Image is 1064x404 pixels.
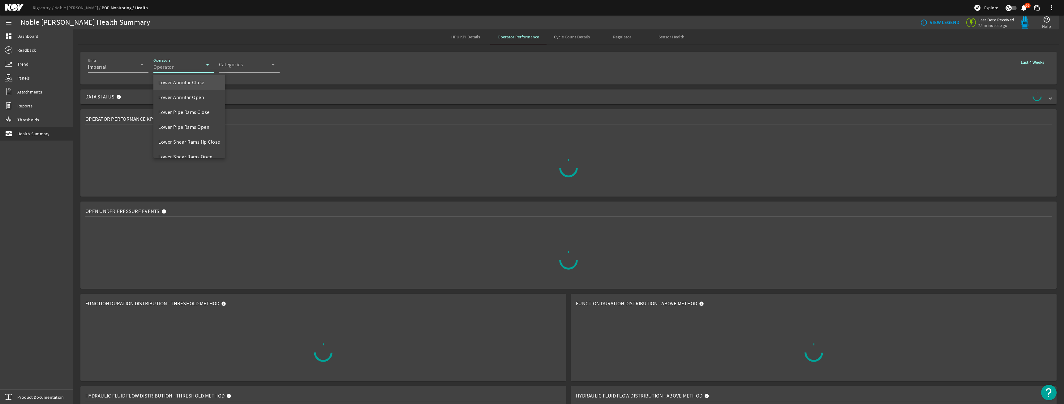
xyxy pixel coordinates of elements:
[158,79,204,86] span: Lower Annular Close
[158,124,209,131] span: Lower Pipe Rams Open
[158,153,213,161] span: Lower Shear Rams Open
[158,138,220,146] span: Lower Shear Rams Hp Close
[158,94,204,101] span: Lower Annular Open
[1041,385,1057,400] button: Open Resource Center
[158,109,210,116] span: Lower Pipe Rams Close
